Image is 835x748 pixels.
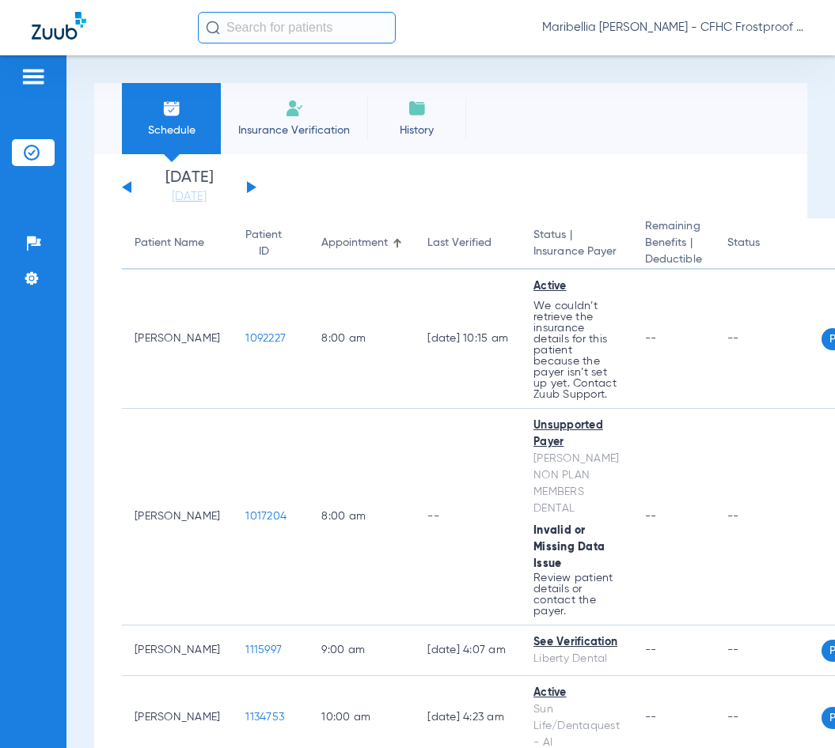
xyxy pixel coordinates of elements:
[309,625,415,676] td: 9:00 AM
[715,270,822,409] td: --
[521,218,632,270] th: Status |
[134,123,209,138] span: Schedule
[135,235,204,251] div: Patient Name
[142,189,237,205] a: [DATE]
[379,123,454,138] span: History
[122,409,233,625] td: [PERSON_NAME]
[122,625,233,676] td: [PERSON_NAME]
[321,235,388,251] div: Appointment
[198,12,396,43] input: Search for patients
[533,651,620,667] div: Liberty Dental
[533,244,620,260] span: Insurance Payer
[542,20,803,36] span: Maribellia [PERSON_NAME] - CFHC Frostproof Dental
[408,99,427,118] img: History
[285,99,304,118] img: Manual Insurance Verification
[533,572,620,617] p: Review patient details or contact the payer.
[245,227,282,260] div: Patient ID
[645,644,657,655] span: --
[533,417,620,451] div: Unsupported Payer
[245,511,287,522] span: 1017204
[756,672,835,748] iframe: Chat Widget
[645,712,657,723] span: --
[309,270,415,409] td: 8:00 AM
[245,333,286,344] span: 1092227
[245,712,284,723] span: 1134753
[415,270,521,409] td: [DATE] 10:15 AM
[427,235,508,251] div: Last Verified
[206,21,220,35] img: Search Icon
[715,625,822,676] td: --
[632,218,715,270] th: Remaining Benefits |
[533,300,620,400] p: We couldn’t retrieve the insurance details for this patient because the payer isn’t set up yet. C...
[715,409,822,625] td: --
[321,235,402,251] div: Appointment
[415,409,521,625] td: --
[645,251,702,268] span: Deductible
[162,99,181,118] img: Schedule
[533,685,620,701] div: Active
[233,123,355,138] span: Insurance Verification
[533,634,620,651] div: See Verification
[645,511,657,522] span: --
[142,170,237,205] li: [DATE]
[122,270,233,409] td: [PERSON_NAME]
[533,278,620,295] div: Active
[645,333,657,344] span: --
[309,409,415,625] td: 8:00 AM
[21,67,46,86] img: hamburger-icon
[245,227,296,260] div: Patient ID
[715,218,822,270] th: Status
[415,625,521,676] td: [DATE] 4:07 AM
[427,235,492,251] div: Last Verified
[245,644,282,655] span: 1115997
[135,235,220,251] div: Patient Name
[32,12,86,40] img: Zuub Logo
[533,451,620,517] div: [PERSON_NAME] NON PLAN MEMBERS DENTAL
[533,525,605,569] span: Invalid or Missing Data Issue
